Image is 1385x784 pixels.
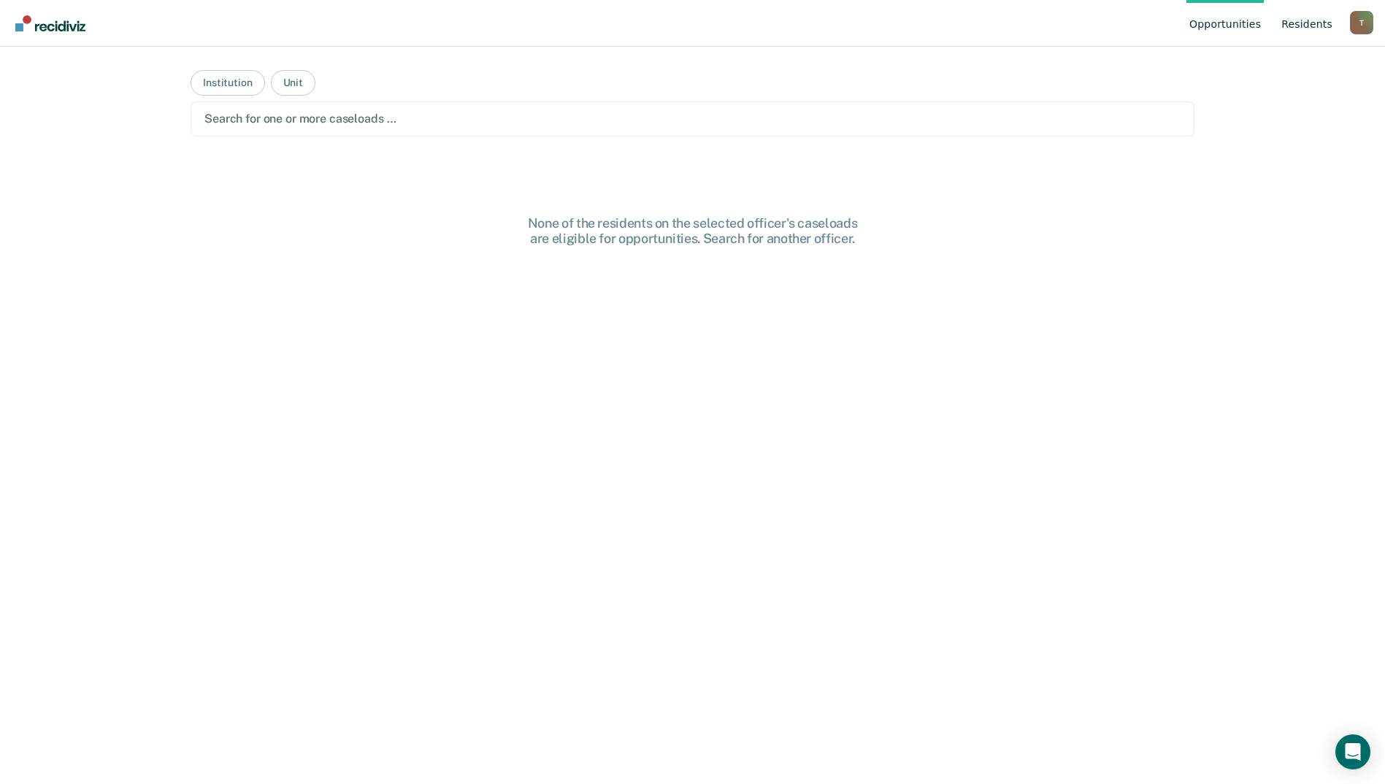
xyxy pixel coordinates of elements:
button: Unit [271,70,315,96]
button: Institution [191,70,264,96]
div: T [1350,11,1373,34]
button: Profile dropdown button [1350,11,1373,34]
img: Recidiviz [15,15,85,31]
div: Open Intercom Messenger [1335,734,1370,769]
div: None of the residents on the selected officer's caseloads are eligible for opportunities. Search ... [459,215,926,247]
